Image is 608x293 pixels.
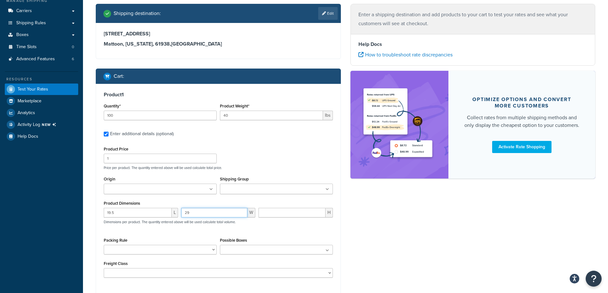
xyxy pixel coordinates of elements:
a: Time Slots0 [5,41,78,53]
span: lbs [323,111,333,120]
p: Price per product. The quantity entered above will be used calculate total price. [102,165,334,170]
span: Shipping Rules [16,20,46,26]
span: W [247,208,255,217]
label: Product Dimensions [104,201,140,206]
input: 0.00 [220,111,323,120]
span: 0 [72,44,74,50]
h2: Cart : [114,73,124,79]
button: Open Resource Center [586,271,602,287]
p: Dimensions per product. The quantity entered above will be used calculate total volume. [102,220,236,224]
label: Origin [104,177,115,181]
span: NEW [42,122,59,127]
span: H [326,208,333,217]
label: Packing Rule [104,238,127,243]
label: Freight Class [104,261,128,266]
a: Help Docs [5,131,78,142]
span: 6 [72,56,74,62]
div: Resources [5,77,78,82]
a: Edit [318,7,338,20]
label: Possible Boxes [220,238,247,243]
span: Time Slots [16,44,37,50]
a: Activate Rate Shopping [492,141,552,153]
span: L [172,208,178,217]
div: Optimize options and convert more customers [464,96,580,109]
input: 0.0 [104,111,217,120]
h2: Shipping destination : [114,11,161,16]
span: Boxes [16,32,29,38]
span: Help Docs [18,134,38,139]
label: Product Weight* [220,104,249,108]
a: Shipping Rules [5,17,78,29]
a: Marketplace [5,95,78,107]
span: Activity Log [18,121,59,129]
span: Carriers [16,8,32,14]
input: Enter additional details (optional) [104,132,109,136]
div: Enter additional details (optional) [110,129,174,138]
span: Advanced Features [16,56,55,62]
label: Shipping Group [220,177,249,181]
span: Test Your Rates [18,87,48,92]
li: [object Object] [5,119,78,130]
span: Analytics [18,110,35,116]
div: Collect rates from multiple shipping methods and only display the cheapest option to your customers. [464,114,580,129]
h3: [STREET_ADDRESS] [104,31,333,37]
a: Analytics [5,107,78,119]
label: Product Price [104,147,128,151]
h4: Help Docs [358,40,588,48]
li: Advanced Features [5,53,78,65]
a: How to troubleshoot rate discrepancies [358,51,453,58]
h3: Mattoon, [US_STATE], 61938 , [GEOGRAPHIC_DATA] [104,41,333,47]
li: Time Slots [5,41,78,53]
a: Carriers [5,5,78,17]
a: Activity LogNEW [5,119,78,130]
p: Enter a shipping destination and add products to your cart to test your rates and see what your c... [358,10,588,28]
span: Marketplace [18,99,41,104]
label: Quantity* [104,104,121,108]
h3: Product 1 [104,92,333,98]
img: feature-image-rateshop-7084cbbcb2e67ef1d54c2e976f0e592697130d5817b016cf7cc7e13314366067.png [360,80,439,169]
a: Boxes [5,29,78,41]
a: Advanced Features6 [5,53,78,65]
a: Test Your Rates [5,84,78,95]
